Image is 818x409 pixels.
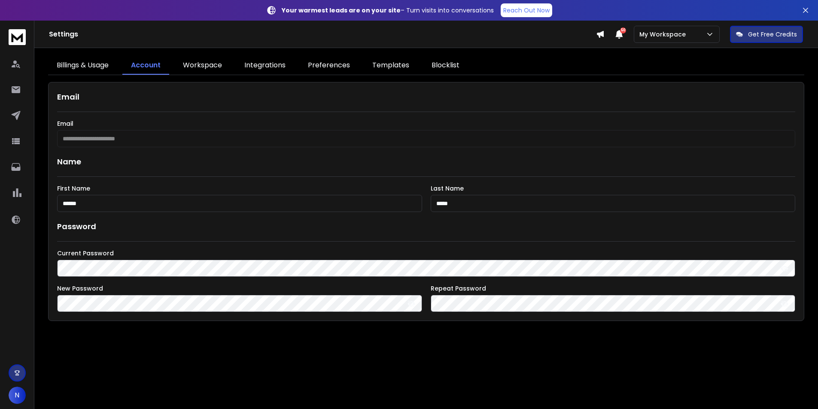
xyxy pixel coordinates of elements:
a: Workspace [174,57,231,75]
h1: Settings [49,29,596,39]
a: Account [122,57,169,75]
h1: Password [57,221,96,233]
label: Last Name [431,185,796,191]
strong: Your warmest leads are on your site [282,6,401,15]
a: Blocklist [423,57,468,75]
p: My Workspace [639,30,689,39]
button: Get Free Credits [730,26,803,43]
label: Current Password [57,250,795,256]
a: Reach Out Now [501,3,552,17]
a: Billings & Usage [48,57,117,75]
p: Reach Out Now [503,6,550,15]
label: New Password [57,285,422,291]
a: Integrations [236,57,294,75]
a: Preferences [299,57,359,75]
p: – Turn visits into conversations [282,6,494,15]
label: Email [57,121,795,127]
h1: Email [57,91,795,103]
h1: Name [57,156,795,168]
button: N [9,387,26,404]
p: Get Free Credits [748,30,797,39]
label: Repeat Password [431,285,796,291]
span: 50 [620,27,626,33]
img: logo [9,29,26,45]
label: First Name [57,185,422,191]
a: Templates [364,57,418,75]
